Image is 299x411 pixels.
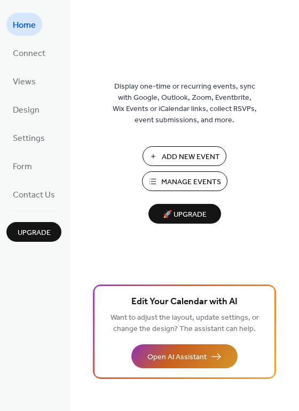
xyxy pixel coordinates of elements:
[131,295,238,310] span: Edit Your Calendar with AI
[131,344,238,368] button: Open AI Assistant
[6,222,61,242] button: Upgrade
[6,13,42,36] a: Home
[155,208,215,222] span: 🚀 Upgrade
[6,183,61,205] a: Contact Us
[13,17,36,34] span: Home
[113,81,257,126] span: Display one-time or recurring events, sync with Google, Outlook, Zoom, Eventbrite, Wix Events or ...
[162,152,220,163] span: Add New Event
[148,204,221,224] button: 🚀 Upgrade
[143,146,226,166] button: Add New Event
[6,69,42,92] a: Views
[13,74,36,90] span: Views
[147,352,207,363] span: Open AI Assistant
[6,41,52,64] a: Connect
[13,187,55,203] span: Contact Us
[18,227,51,239] span: Upgrade
[6,98,46,121] a: Design
[111,311,259,336] span: Want to adjust the layout, update settings, or change the design? The assistant can help.
[142,171,227,191] button: Manage Events
[13,45,45,62] span: Connect
[13,159,32,175] span: Form
[13,130,45,147] span: Settings
[161,177,221,188] span: Manage Events
[13,102,40,118] span: Design
[6,126,51,149] a: Settings
[6,154,38,177] a: Form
